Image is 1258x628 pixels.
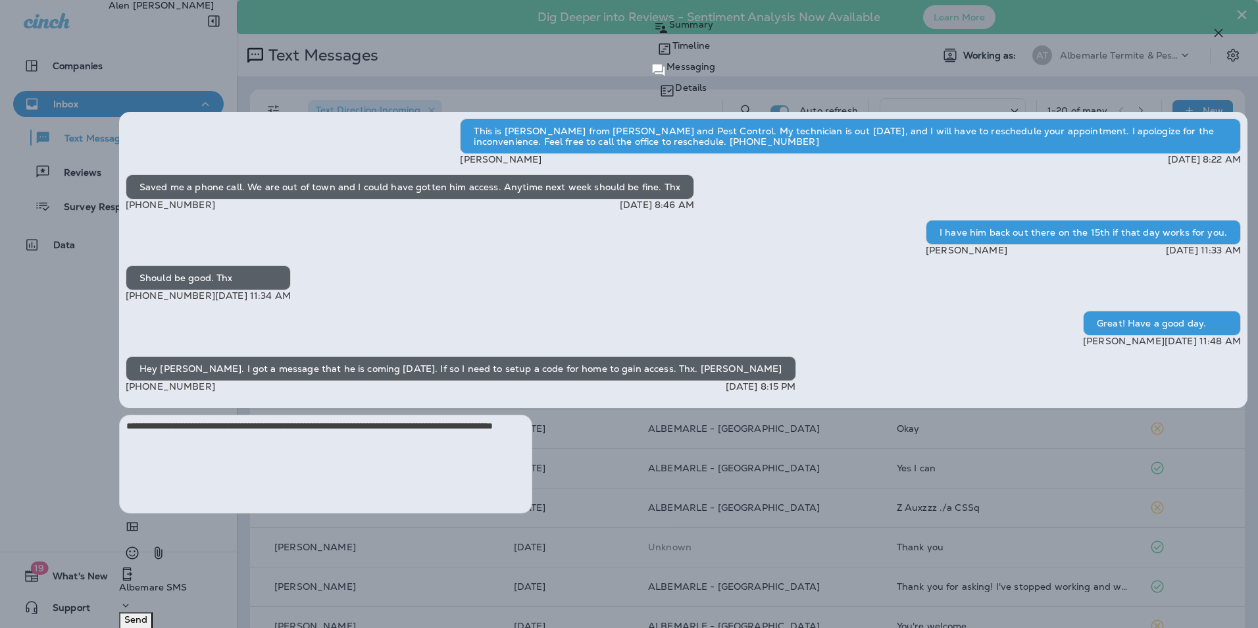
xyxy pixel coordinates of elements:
p: [PERSON_NAME] [1083,336,1165,346]
p: Summary [669,19,713,30]
p: [PERSON_NAME] [460,154,541,165]
div: Great! Have a good day. [1083,311,1241,336]
p: Send [124,614,147,625]
p: [PERSON_NAME] [926,245,1007,255]
p: [DATE] 8:46 AM [620,199,694,210]
p: [PHONE_NUMBER] [126,290,215,301]
button: Select an emoji [119,540,145,566]
p: [DATE] 8:15 PM [726,381,796,392]
p: [DATE] 11:48 AM [1165,336,1241,346]
p: [PHONE_NUMBER] [126,199,215,210]
button: Add in a premade template [119,513,145,540]
p: [DATE] 11:34 AM [215,290,291,301]
div: Hey [PERSON_NAME]. I got a message that he is coming [DATE]. If so I need to setup a code for hom... [126,356,796,381]
div: Saved me a phone call. We are out of town and I could have gotten him access. Anytime next week s... [126,174,694,199]
div: +1 (252) 600-3555 [119,566,1247,612]
p: [PHONE_NUMBER] [126,381,215,392]
p: [DATE] 8:22 AM [1168,154,1241,165]
div: Should be good. Thx [126,265,291,290]
div: I have him back out there on the 15th if that day works for you. [926,220,1241,245]
p: Timeline [672,40,710,51]
p: Details [675,82,707,93]
p: Albemare SMS [119,582,1247,592]
p: [DATE] 11:33 AM [1166,245,1241,255]
p: Messaging [667,61,715,72]
div: This is [PERSON_NAME] from [PERSON_NAME] and Pest Control. My technician is out [DATE], and I wil... [460,118,1241,154]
